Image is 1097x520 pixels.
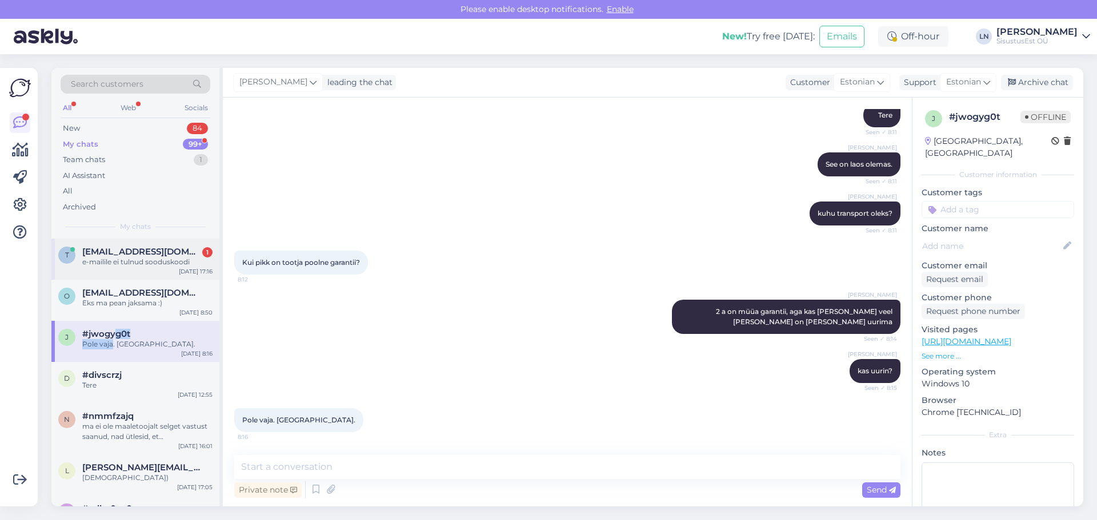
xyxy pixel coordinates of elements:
p: Windows 10 [922,378,1074,390]
div: Team chats [63,154,105,166]
p: Customer name [922,223,1074,235]
div: Pole vaja. [GEOGRAPHIC_DATA]. [82,339,213,349]
span: Pole vaja. [GEOGRAPHIC_DATA]. [242,416,355,424]
span: #xdhc0so0 [82,503,132,514]
span: l [65,466,69,475]
div: ma ei ole maaletoojalt selget vastust saanud, nad ütlesid, et [PERSON_NAME] ei ole kindlasti aga ... [82,421,213,442]
div: [DATE] 17:16 [179,267,213,276]
span: Tere [878,111,892,119]
div: [DATE] 8:50 [179,308,213,317]
p: Customer phone [922,292,1074,304]
span: 8:16 [238,433,281,441]
div: 1 [202,247,213,257]
div: My chats [63,139,98,150]
span: [PERSON_NAME] [848,291,897,299]
span: d [64,374,70,382]
b: New! [722,31,747,42]
div: e-mailile ei tulnud sooduskoodi [82,257,213,267]
input: Add a tag [922,201,1074,218]
a: [PERSON_NAME]SisustusEst OÜ [996,27,1090,46]
div: Off-hour [878,26,948,47]
input: Add name [922,240,1061,252]
div: Request phone number [922,304,1025,319]
div: All [63,186,73,197]
span: o [64,292,70,300]
span: j [932,114,935,123]
div: Private note [234,482,302,498]
div: Tere [82,380,213,390]
div: Try free [DATE]: [722,30,815,43]
span: lana.n.lana@gmail.com [82,462,201,473]
div: [DATE] 16:01 [178,442,213,450]
span: kas uurin? [858,366,892,375]
div: Request email [922,272,988,287]
span: #divscrzj [82,370,122,380]
div: SisustusEst OÜ [996,37,1078,46]
span: Send [867,485,896,495]
div: Eks ma pean jaksama :) [82,298,213,308]
span: Estonian [946,76,981,88]
span: Seen ✓ 8:11 [854,177,897,186]
div: 99+ [183,139,208,150]
span: Seen ✓ 8:14 [854,334,897,343]
div: All [61,100,74,115]
div: [PERSON_NAME] [996,27,1078,37]
p: See more ... [922,351,1074,361]
span: My chats [120,221,151,232]
span: #jwogyg0t [82,329,130,339]
span: Search customers [71,78,143,90]
span: #nmmfzajq [82,411,134,421]
div: [DATE] 8:16 [181,349,213,358]
div: Web [118,100,138,115]
p: Visited pages [922,324,1074,336]
div: Customer [786,76,830,88]
span: 2 a on müüa garantii, aga kas [PERSON_NAME] veel [PERSON_NAME] on [PERSON_NAME] uurima [716,307,894,326]
button: Emails [819,26,864,47]
span: [PERSON_NAME] [848,350,897,358]
span: Estonian [840,76,875,88]
span: Kui pikk on tootja poolne garantii? [242,258,360,267]
span: Enable [603,4,637,14]
span: j [65,333,69,341]
span: t [65,251,69,259]
div: LN [976,29,992,45]
a: [URL][DOMAIN_NAME] [922,336,1011,346]
div: New [63,123,80,134]
div: Extra [922,430,1074,440]
span: tiina.hintser@gmail.com [82,247,201,257]
span: [PERSON_NAME] [848,192,897,201]
span: oldekas@mail.ee [82,288,201,298]
span: Seen ✓ 8:15 [854,384,897,392]
span: Offline [1020,111,1071,123]
div: Archived [63,201,96,213]
div: # jwogyg0t [949,110,1020,124]
span: [PERSON_NAME] [848,143,897,152]
span: kuhu transport oleks? [818,209,892,217]
span: See on laos olemas. [826,160,892,168]
p: Browser [922,394,1074,406]
img: Askly Logo [9,77,31,99]
div: [GEOGRAPHIC_DATA], [GEOGRAPHIC_DATA] [925,135,1051,159]
span: [PERSON_NAME] [239,76,307,88]
div: leading the chat [323,76,393,88]
div: [DATE] 17:05 [177,483,213,491]
div: 84 [187,123,208,134]
p: Customer tags [922,187,1074,199]
div: Archive chat [1001,75,1073,90]
div: Customer information [922,170,1074,180]
p: Chrome [TECHNICAL_ID] [922,406,1074,418]
div: Socials [182,100,210,115]
p: Notes [922,447,1074,459]
span: 8:12 [238,275,281,284]
span: Seen ✓ 8:11 [854,226,897,235]
p: Customer email [922,260,1074,272]
div: [DATE] 12:55 [178,390,213,399]
div: Support [899,76,936,88]
div: [DEMOGRAPHIC_DATA]) [82,473,213,483]
span: n [64,415,70,424]
div: 1 [194,154,208,166]
span: Seen ✓ 8:11 [854,128,897,136]
p: Operating system [922,366,1074,378]
div: AI Assistant [63,170,105,182]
